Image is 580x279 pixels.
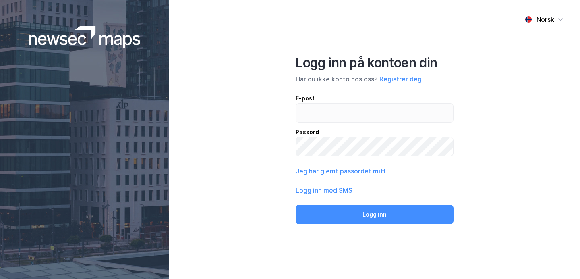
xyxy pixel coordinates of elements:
[296,127,454,137] div: Passord
[296,55,454,71] div: Logg inn på kontoen din
[296,94,454,103] div: E-post
[536,15,554,24] div: Norsk
[296,74,454,84] div: Har du ikke konto hos oss?
[540,240,580,279] iframe: Chat Widget
[379,74,422,84] button: Registrer deg
[296,166,386,176] button: Jeg har glemt passordet mitt
[29,26,141,48] img: logoWhite.bf58a803f64e89776f2b079ca2356427.svg
[296,185,352,195] button: Logg inn med SMS
[296,205,454,224] button: Logg inn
